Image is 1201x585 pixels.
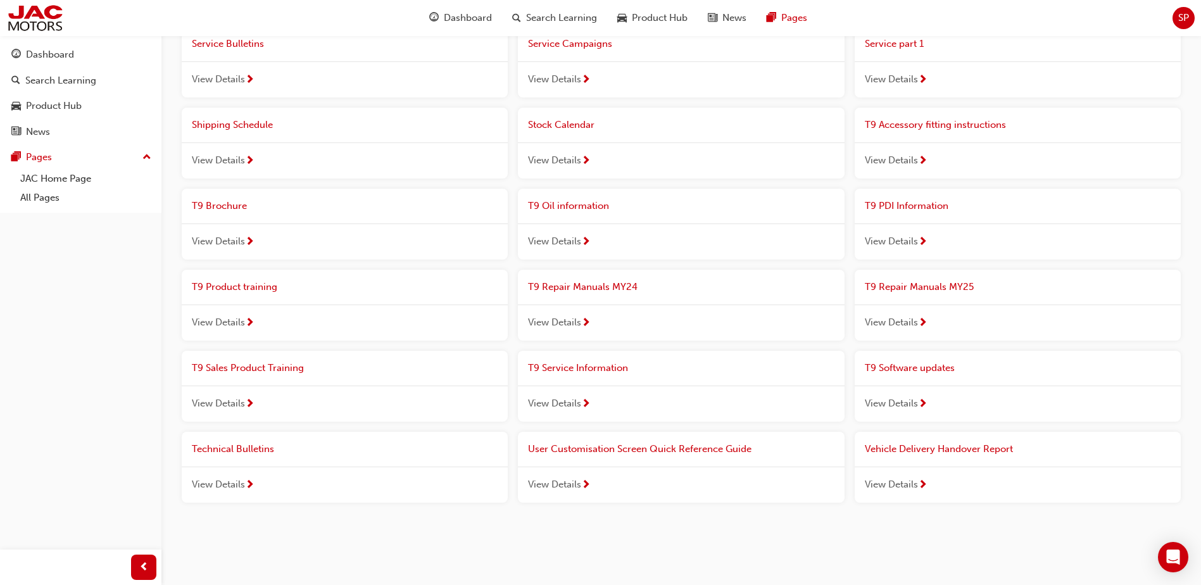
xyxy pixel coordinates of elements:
img: jac-portal [6,4,64,32]
span: View Details [192,72,245,87]
span: Search Learning [526,11,597,25]
a: T9 Repair Manuals MY25View Details [855,270,1181,341]
a: T9 Software updatesView Details [855,351,1181,422]
span: View Details [865,477,918,492]
span: Service Campaigns [528,38,612,49]
a: Shipping ScheduleView Details [182,108,508,179]
span: next-icon [245,480,255,491]
span: car-icon [11,101,21,112]
a: T9 Product trainingView Details [182,270,508,341]
span: next-icon [245,318,255,329]
a: guage-iconDashboard [419,5,502,31]
span: View Details [865,315,918,330]
a: car-iconProduct Hub [607,5,698,31]
span: T9 Accessory fitting instructions [865,119,1006,130]
a: T9 Service InformationView Details [518,351,844,422]
span: T9 Sales Product Training [192,362,304,374]
a: Service part 1View Details [855,27,1181,97]
span: car-icon [617,10,627,26]
a: JAC Home Page [15,169,156,189]
button: DashboardSearch LearningProduct HubNews [5,41,156,146]
span: Product Hub [632,11,688,25]
span: Service Bulletins [192,38,264,49]
a: Product Hub [5,94,156,118]
a: T9 Sales Product TrainingView Details [182,351,508,422]
span: guage-icon [429,10,439,26]
a: Technical BulletinsView Details [182,432,508,503]
span: Shipping Schedule [192,119,273,130]
span: next-icon [918,75,927,86]
span: View Details [528,315,581,330]
span: next-icon [918,156,927,167]
span: View Details [865,396,918,411]
a: search-iconSearch Learning [502,5,607,31]
span: View Details [192,234,245,249]
a: All Pages [15,188,156,208]
span: Stock Calendar [528,119,594,130]
span: View Details [528,234,581,249]
span: View Details [865,153,918,168]
div: Pages [26,150,52,165]
a: T9 Oil informationView Details [518,189,844,260]
span: next-icon [918,318,927,329]
span: prev-icon [139,560,149,576]
div: Open Intercom Messenger [1158,542,1188,572]
span: Dashboard [444,11,492,25]
span: Technical Bulletins [192,443,274,455]
div: News [26,125,50,139]
span: up-icon [142,149,151,166]
span: news-icon [708,10,717,26]
a: Service BulletinsView Details [182,27,508,97]
span: next-icon [245,399,255,410]
span: T9 Repair Manuals MY25 [865,281,974,292]
a: T9 PDI InformationView Details [855,189,1181,260]
span: search-icon [11,75,20,87]
button: Pages [5,146,156,169]
span: next-icon [245,237,255,248]
a: news-iconNews [698,5,757,31]
span: next-icon [918,237,927,248]
span: next-icon [581,480,591,491]
span: news-icon [11,127,21,138]
span: next-icon [581,399,591,410]
span: next-icon [245,156,255,167]
span: next-icon [581,75,591,86]
span: T9 Oil information [528,200,609,211]
span: User Customisation Screen Quick Reference Guide [528,443,751,455]
a: Dashboard [5,43,156,66]
span: pages-icon [11,152,21,163]
span: T9 Product training [192,281,277,292]
a: T9 Accessory fitting instructionsView Details [855,108,1181,179]
span: View Details [528,396,581,411]
a: User Customisation Screen Quick Reference GuideView Details [518,432,844,503]
span: next-icon [918,480,927,491]
span: View Details [192,477,245,492]
span: guage-icon [11,49,21,61]
span: Vehicle Delivery Handover Report [865,443,1013,455]
span: T9 Repair Manuals MY24 [528,281,638,292]
span: search-icon [512,10,521,26]
a: T9 Repair Manuals MY24View Details [518,270,844,341]
span: SP [1178,11,1189,25]
span: View Details [865,72,918,87]
span: T9 Software updates [865,362,955,374]
span: T9 Brochure [192,200,247,211]
span: View Details [865,234,918,249]
span: T9 Service Information [528,362,628,374]
div: Product Hub [26,99,82,113]
span: View Details [528,72,581,87]
a: T9 BrochureView Details [182,189,508,260]
a: pages-iconPages [757,5,817,31]
a: Service CampaignsView Details [518,27,844,97]
span: News [722,11,746,25]
span: next-icon [581,156,591,167]
div: Search Learning [25,73,96,88]
span: View Details [528,477,581,492]
span: View Details [528,153,581,168]
a: Stock CalendarView Details [518,108,844,179]
span: next-icon [245,75,255,86]
span: View Details [192,153,245,168]
button: SP [1173,7,1195,29]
